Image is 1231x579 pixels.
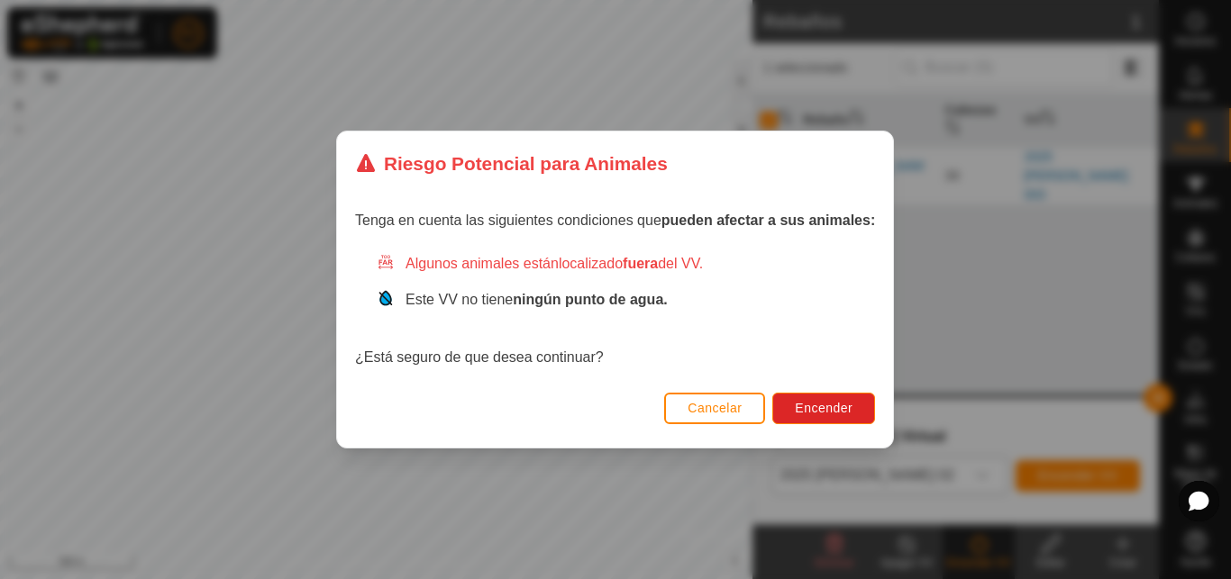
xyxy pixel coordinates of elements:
[623,256,658,271] strong: fuera
[355,253,875,368] div: ¿Está seguro de que desea continuar?
[661,213,875,228] strong: pueden afectar a sus animales:
[665,393,766,424] button: Cancelar
[559,256,703,271] span: localizado del VV.
[355,149,668,177] div: Riesgo Potencial para Animales
[688,401,743,415] span: Cancelar
[796,401,853,415] span: Encender
[514,292,669,307] strong: ningún punto de agua.
[377,253,875,275] div: Algunos animales están
[355,213,875,228] span: Tenga en cuenta las siguientes condiciones que
[773,393,876,424] button: Encender
[406,292,668,307] span: Este VV no tiene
